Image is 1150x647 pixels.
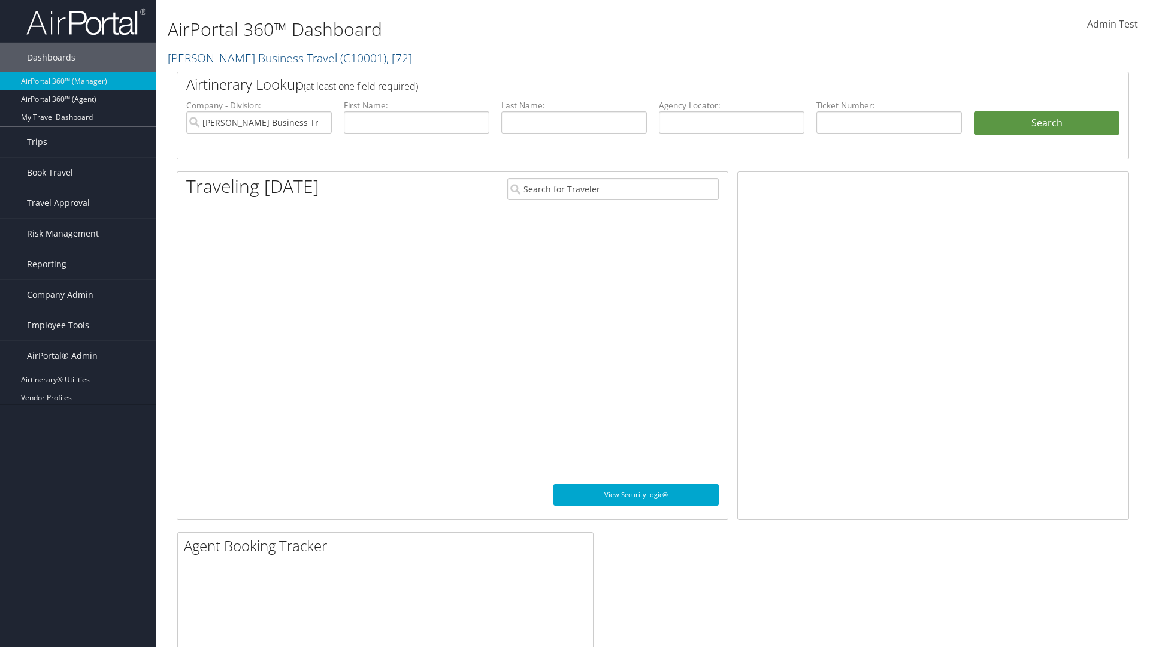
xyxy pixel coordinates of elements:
a: Admin Test [1087,6,1138,43]
span: (at least one field required) [304,80,418,93]
a: View SecurityLogic® [553,484,719,506]
span: Employee Tools [27,310,89,340]
img: airportal-logo.png [26,8,146,36]
span: AirPortal® Admin [27,341,98,371]
a: [PERSON_NAME] Business Travel [168,50,412,66]
label: First Name: [344,99,489,111]
input: Search for Traveler [507,178,719,200]
span: Book Travel [27,158,73,188]
span: Trips [27,127,47,157]
h2: Agent Booking Tracker [184,536,593,556]
h1: Traveling [DATE] [186,174,319,199]
span: Travel Approval [27,188,90,218]
h1: AirPortal 360™ Dashboard [168,17,815,42]
span: , [ 72 ] [386,50,412,66]
label: Company - Division: [186,99,332,111]
label: Agency Locator: [659,99,804,111]
label: Ticket Number: [816,99,962,111]
button: Search [974,111,1119,135]
span: Risk Management [27,219,99,249]
span: Company Admin [27,280,93,310]
span: Reporting [27,249,66,279]
span: Dashboards [27,43,75,72]
label: Last Name: [501,99,647,111]
h2: Airtinerary Lookup [186,74,1040,95]
span: Admin Test [1087,17,1138,31]
span: ( C10001 ) [340,50,386,66]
